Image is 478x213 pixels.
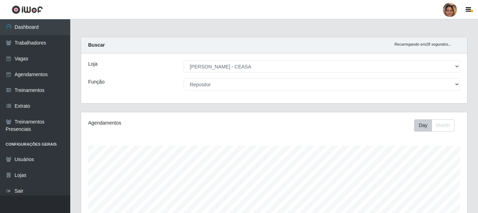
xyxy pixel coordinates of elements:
[88,119,237,127] div: Agendamentos
[432,119,454,132] button: Month
[414,119,460,132] div: Toolbar with button groups
[414,119,454,132] div: First group
[88,60,97,68] label: Loja
[88,78,105,86] label: Função
[394,42,452,46] i: Recarregando em 28 segundos...
[12,5,43,14] img: CoreUI Logo
[88,42,105,48] strong: Buscar
[414,119,432,132] button: Day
